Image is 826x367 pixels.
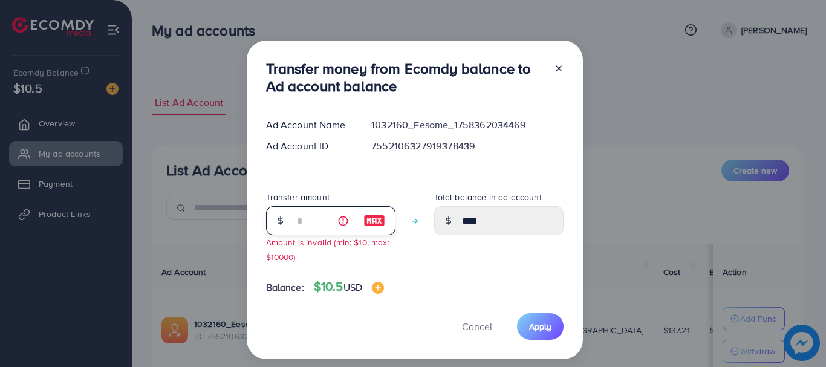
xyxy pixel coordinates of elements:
[343,281,362,294] span: USD
[529,320,551,333] span: Apply
[447,313,507,339] button: Cancel
[434,191,542,203] label: Total balance in ad account
[266,236,389,262] small: Amount is invalid (min: $10, max: $10000)
[266,281,304,294] span: Balance:
[314,279,384,294] h4: $10.5
[462,320,492,333] span: Cancel
[266,191,330,203] label: Transfer amount
[517,313,564,339] button: Apply
[362,118,573,132] div: 1032160_Eesome_1758362034469
[362,139,573,153] div: 7552106327919378439
[372,282,384,294] img: image
[266,60,544,95] h3: Transfer money from Ecomdy balance to Ad account balance
[256,139,362,153] div: Ad Account ID
[256,118,362,132] div: Ad Account Name
[363,213,385,228] img: image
